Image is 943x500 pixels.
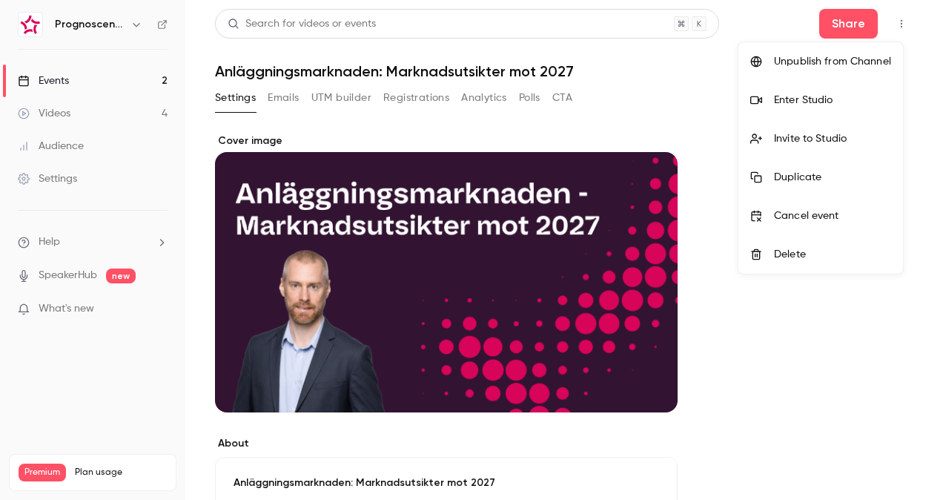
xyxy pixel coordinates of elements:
div: Delete [774,247,891,262]
div: Invite to Studio [774,131,891,146]
div: Unpublish from Channel [774,54,891,69]
div: Cancel event [774,208,891,223]
div: Duplicate [774,170,891,185]
div: Enter Studio [774,93,891,108]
